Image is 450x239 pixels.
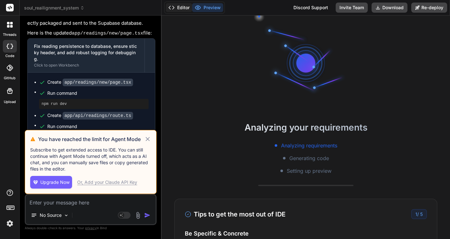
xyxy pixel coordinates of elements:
pre: npm run dev [42,101,146,107]
div: Discord Support [290,3,332,13]
code: app/api/readings/route.ts [63,112,133,119]
label: GitHub [4,75,16,81]
h2: Analyzing your requirements [162,121,450,134]
img: Pick Models [64,213,69,218]
button: Editor [166,3,192,12]
button: Invite Team [336,3,368,13]
div: Fix reading persistence to database, ensure sticky header, and add robust logging for debugging. [34,43,138,62]
button: Upgrade Now [30,176,72,189]
span: Run command [47,90,149,96]
p: Subscribe to get extended access to IDE. You can still continue with Agent Mode turned off, which... [30,147,151,172]
code: app/readings/new/page.tsx [63,79,133,86]
span: privacy [85,226,97,230]
span: Analyzing requirements [281,142,337,149]
span: 1 [415,211,417,217]
span: Setting up preview [287,167,332,175]
img: icon [144,212,151,218]
span: 5 [420,211,423,217]
h3: You have reached the limit for Agent Mode [38,135,144,143]
span: Generating code [289,154,329,162]
div: / [411,209,427,219]
div: Click to open Workbench [34,63,138,68]
h3: Tips to get the most out of IDE [185,210,285,219]
label: threads [3,32,17,37]
button: Re-deploy [411,3,447,13]
img: settings [4,218,15,229]
label: Upload [4,99,16,105]
button: Download [372,3,407,13]
label: code [5,53,14,59]
p: Here is the updated file: [27,29,155,37]
button: Preview [192,3,223,12]
div: Create [47,112,133,119]
div: Create [47,79,133,86]
p: No Source [40,212,62,218]
span: Upgrade Now [40,179,70,185]
button: Fix reading persistence to database, ensure sticky header, and add robust logging for debugging.C... [28,39,144,72]
span: Run command [47,123,149,130]
h4: Be Specific & Concrete [185,229,427,238]
div: Or, Add your Claude API Key [77,179,137,185]
span: soul_reailignment_system [24,5,84,11]
img: attachment [134,212,142,219]
p: Always double-check its answers. Your in Bind [25,225,157,231]
code: app/readings/new/page.tsx [72,31,143,36]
